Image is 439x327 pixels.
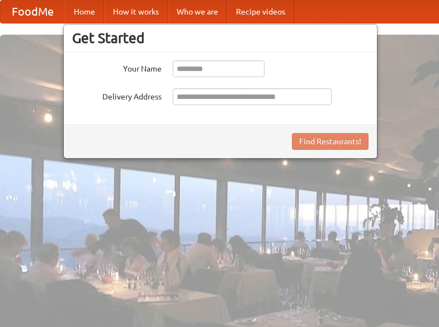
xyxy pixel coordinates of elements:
[104,1,168,23] a: How it works
[292,133,369,150] button: Find Restaurants!
[72,60,162,74] label: Your Name
[1,1,65,23] a: FoodMe
[168,1,227,23] a: Who we are
[72,30,369,46] h3: Get Started
[72,88,162,102] label: Delivery Address
[227,1,294,23] a: Recipe videos
[65,1,104,23] a: Home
